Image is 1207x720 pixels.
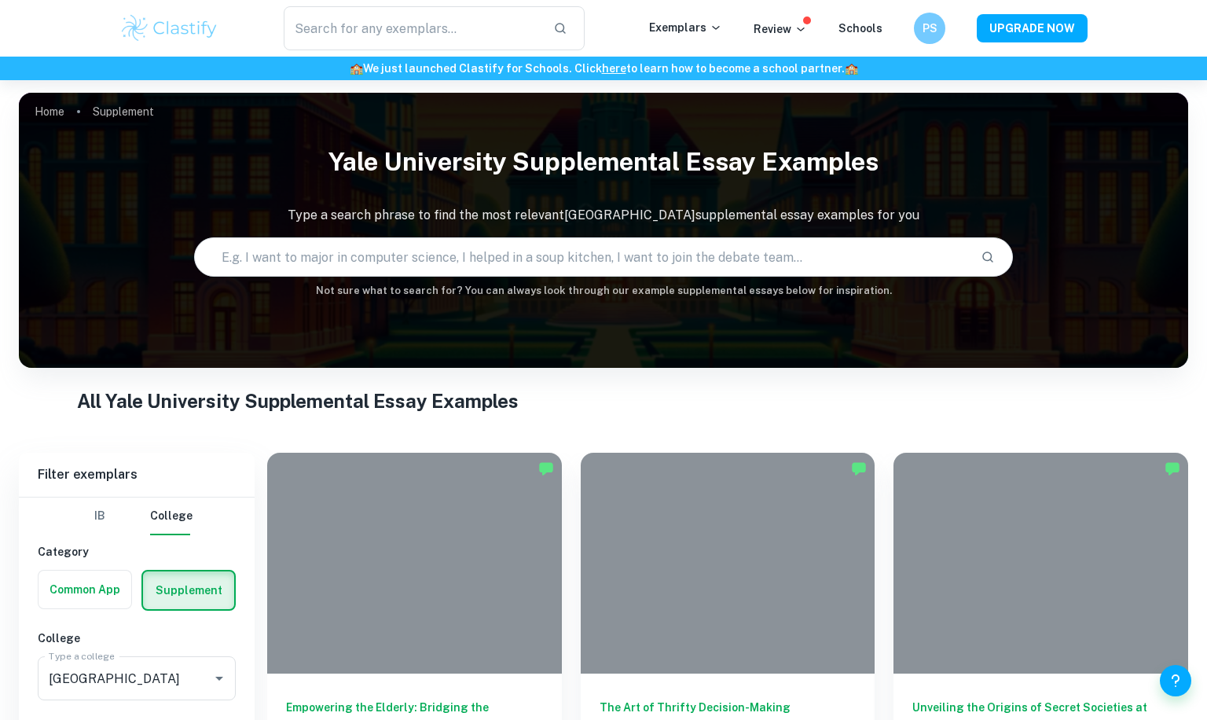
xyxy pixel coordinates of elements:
[602,62,626,75] a: here
[150,498,193,535] button: College
[974,244,1001,270] button: Search
[19,283,1188,299] h6: Not sure what to search for? You can always look through our example supplemental essays below fo...
[851,461,867,476] img: Marked
[81,498,193,535] div: Filter type choice
[81,498,119,535] button: IB
[350,62,363,75] span: 🏫
[977,14,1088,42] button: UPGRADE NOW
[538,461,554,476] img: Marked
[19,137,1188,187] h1: Yale University Supplemental Essay Examples
[38,543,236,560] h6: Category
[19,453,255,497] h6: Filter exemplars
[208,667,230,689] button: Open
[38,630,236,647] h6: College
[19,206,1188,225] p: Type a search phrase to find the most relevant [GEOGRAPHIC_DATA] supplemental essay examples for you
[1160,665,1191,696] button: Help and Feedback
[754,20,807,38] p: Review
[845,62,858,75] span: 🏫
[39,571,131,608] button: Common App
[119,13,219,44] img: Clastify logo
[93,103,154,120] p: Supplement
[77,387,1129,415] h1: All Yale University Supplemental Essay Examples
[1165,461,1180,476] img: Marked
[143,571,234,609] button: Supplement
[49,649,114,663] label: Type a college
[921,20,939,37] h6: PS
[914,13,945,44] button: PS
[35,101,64,123] a: Home
[649,19,722,36] p: Exemplars
[284,6,541,50] input: Search for any exemplars...
[3,60,1204,77] h6: We just launched Clastify for Schools. Click to learn how to become a school partner.
[838,22,882,35] a: Schools
[195,235,968,279] input: E.g. I want to major in computer science, I helped in a soup kitchen, I want to join the debate t...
